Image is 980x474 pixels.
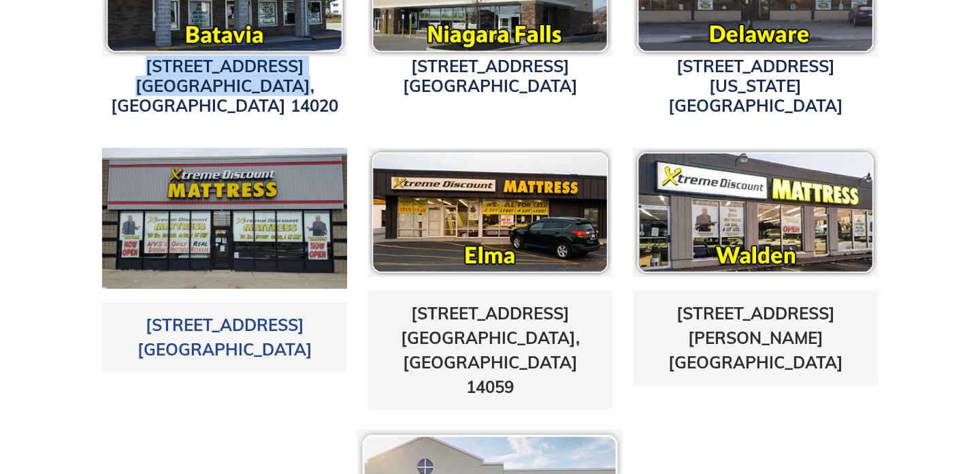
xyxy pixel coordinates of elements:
img: pf-8166afa1--elmaicon.png [367,148,612,277]
a: [STREET_ADDRESS][GEOGRAPHIC_DATA] [403,56,578,96]
a: [STREET_ADDRESS][GEOGRAPHIC_DATA] [137,315,312,360]
img: transit-store-photo2-1642015179745.jpg [102,148,347,289]
a: [STREET_ADDRESS][US_STATE][GEOGRAPHIC_DATA] [668,56,843,116]
a: [STREET_ADDRESS][GEOGRAPHIC_DATA], [GEOGRAPHIC_DATA] 14020 [111,56,338,116]
img: pf-16118c81--waldenicon.png [633,148,878,277]
a: [STREET_ADDRESS][GEOGRAPHIC_DATA], [GEOGRAPHIC_DATA] 14059 [401,303,580,397]
a: [STREET_ADDRESS][PERSON_NAME][GEOGRAPHIC_DATA] [668,303,843,373]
